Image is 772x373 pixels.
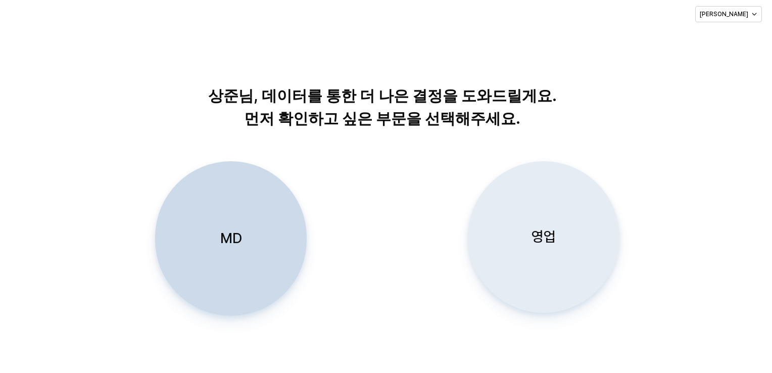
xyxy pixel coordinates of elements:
button: MD [155,161,306,316]
button: 영업 [468,161,619,313]
p: MD [220,229,242,248]
p: 영업 [532,227,556,246]
p: [PERSON_NAME] [700,10,748,18]
p: 상준님, 데이터를 통한 더 나은 결정을 도와드릴게요. 먼저 확인하고 싶은 부문을 선택해주세요. [124,84,640,130]
button: [PERSON_NAME] [695,6,762,22]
